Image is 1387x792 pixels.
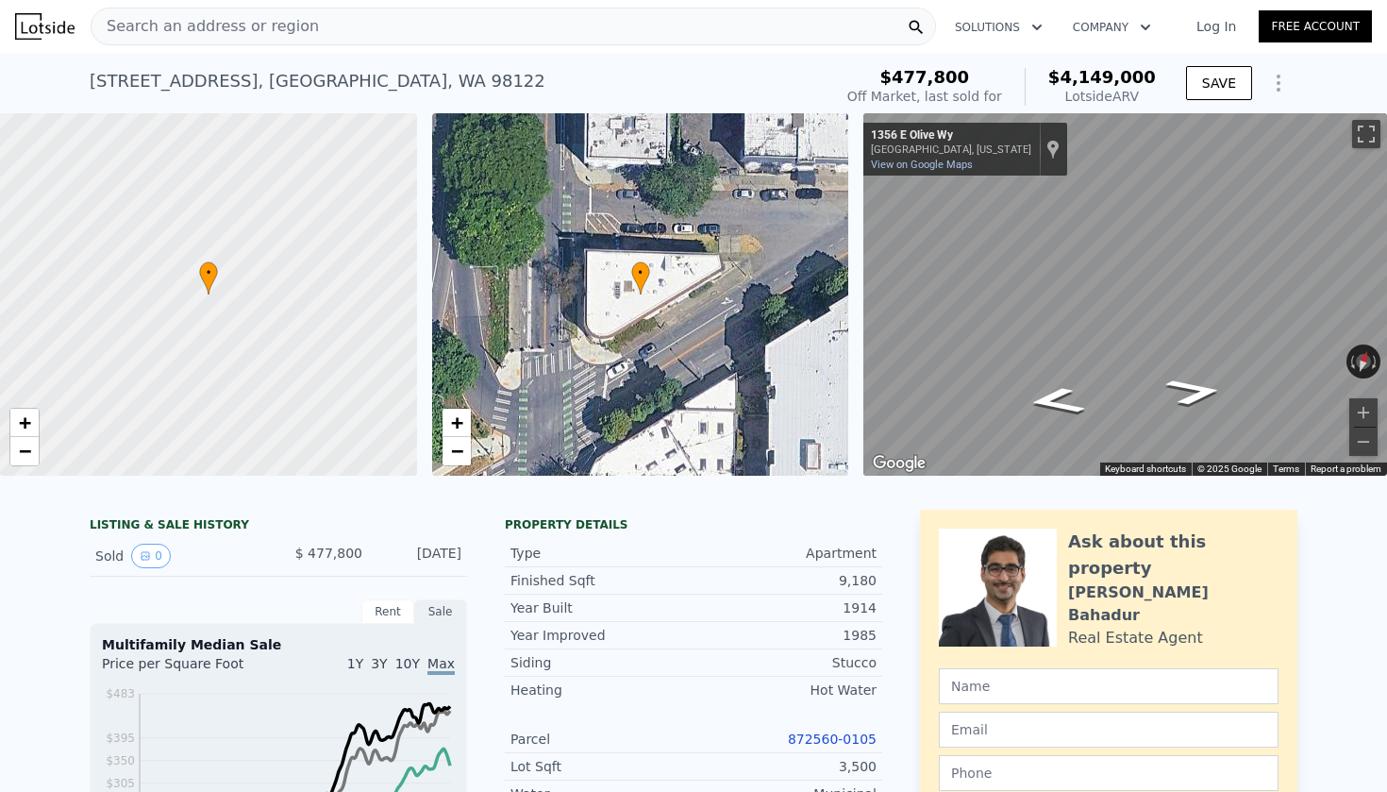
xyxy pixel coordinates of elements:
[693,571,877,590] div: 9,180
[19,439,31,463] span: −
[510,571,693,590] div: Finished Sqft
[847,87,1002,106] div: Off Market, last sold for
[347,656,363,671] span: 1Y
[443,409,471,437] a: Zoom in
[1349,428,1378,456] button: Zoom out
[106,777,135,790] tspan: $305
[1346,345,1357,379] button: Rotate counterclockwise
[1273,463,1299,474] a: Terms
[510,681,693,699] div: Heating
[871,159,973,171] a: View on Google Maps
[1068,581,1278,627] div: [PERSON_NAME] Bahadur
[1048,67,1156,87] span: $4,149,000
[1058,10,1166,44] button: Company
[414,599,467,624] div: Sale
[443,437,471,465] a: Zoom out
[90,517,467,536] div: LISTING & SALE HISTORY
[940,10,1058,44] button: Solutions
[450,411,462,434] span: +
[102,635,455,654] div: Multifamily Median Sale
[868,451,930,476] a: Open this area in Google Maps (opens a new window)
[1259,10,1372,42] a: Free Account
[19,411,31,434] span: +
[395,656,420,671] span: 10Y
[788,732,877,747] a: 872560-0105
[1186,66,1252,100] button: SAVE
[1048,87,1156,106] div: Lotside ARV
[1046,139,1060,160] a: Show location on map
[693,598,877,617] div: 1914
[693,681,877,699] div: Hot Water
[377,544,461,568] div: [DATE]
[510,730,693,749] div: Parcel
[510,653,693,672] div: Siding
[131,544,171,568] button: View historical data
[1174,17,1259,36] a: Log In
[631,261,650,295] div: •
[871,143,1031,156] div: [GEOGRAPHIC_DATA], [US_STATE]
[939,712,1278,748] input: Email
[361,599,414,624] div: Rent
[939,668,1278,704] input: Name
[92,15,319,38] span: Search an address or region
[102,654,278,684] div: Price per Square Foot
[871,128,1031,143] div: 1356 E Olive Wy
[427,656,455,675] span: Max
[693,626,877,645] div: 1985
[450,439,462,463] span: −
[510,544,693,563] div: Type
[1105,463,1186,476] button: Keyboard shortcuts
[631,264,650,281] span: •
[1349,398,1378,427] button: Zoom in
[10,409,39,437] a: Zoom in
[505,517,882,532] div: Property details
[199,261,218,295] div: •
[693,757,877,776] div: 3,500
[863,113,1387,476] div: Map
[106,754,135,767] tspan: $350
[106,732,135,745] tspan: $395
[1352,120,1380,148] button: Toggle fullscreen view
[95,544,263,568] div: Sold
[1311,463,1381,474] a: Report a problem
[199,264,218,281] span: •
[510,626,693,645] div: Year Improved
[1068,529,1278,581] div: Ask about this property
[510,757,693,776] div: Lot Sqft
[693,653,877,672] div: Stucco
[1260,64,1297,102] button: Show Options
[1351,344,1376,380] button: Reset the view
[863,113,1387,476] div: Street View
[1003,380,1110,421] path: Go Southwest, E Olive Wy
[15,13,75,40] img: Lotside
[90,68,545,94] div: [STREET_ADDRESS] , [GEOGRAPHIC_DATA] , WA 98122
[880,67,970,87] span: $477,800
[510,598,693,617] div: Year Built
[1142,371,1248,412] path: Go Northeast, E Olive Wy
[1068,627,1203,649] div: Real Estate Agent
[1371,345,1381,379] button: Rotate clockwise
[939,755,1278,791] input: Phone
[10,437,39,465] a: Zoom out
[295,546,362,561] span: $ 477,800
[693,544,877,563] div: Apartment
[371,656,387,671] span: 3Y
[868,451,930,476] img: Google
[106,687,135,700] tspan: $483
[1197,463,1262,474] span: © 2025 Google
